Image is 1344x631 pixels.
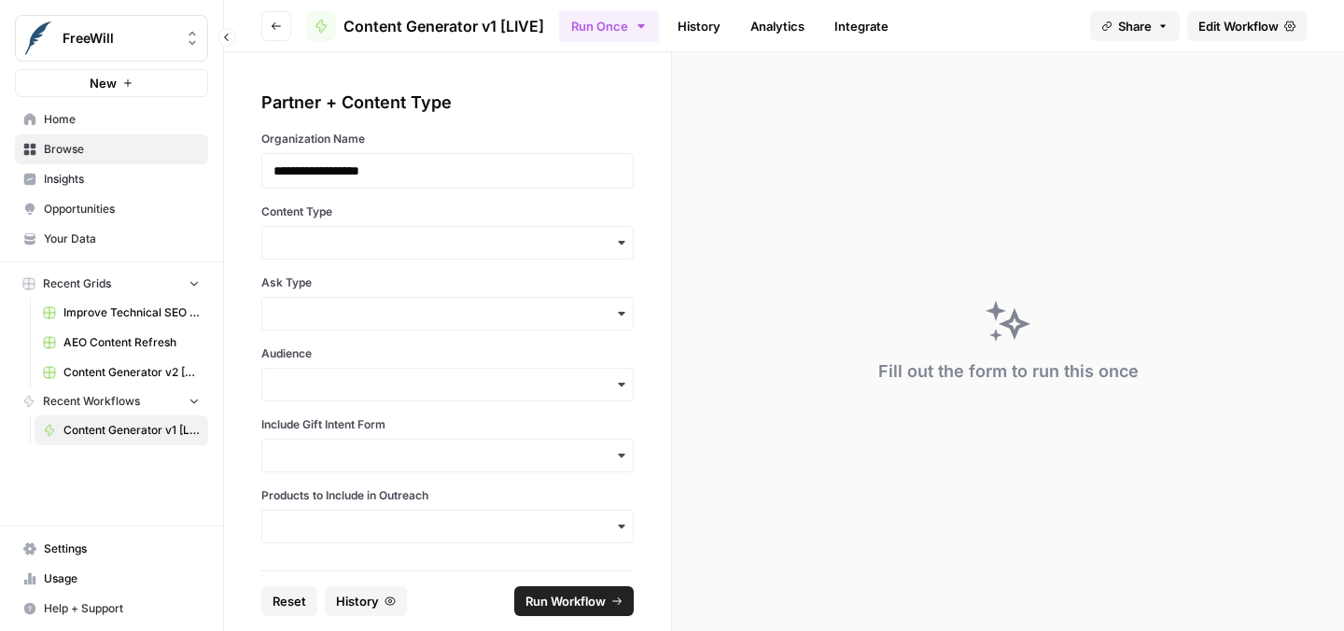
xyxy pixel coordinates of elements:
[44,111,200,128] span: Home
[1118,17,1152,35] span: Share
[15,387,208,415] button: Recent Workflows
[90,74,117,92] span: New
[343,15,544,37] span: Content Generator v1 [LIVE]
[35,358,208,387] a: Content Generator v2 [DRAFT] Test
[1187,11,1307,41] a: Edit Workflow
[15,69,208,97] button: New
[15,164,208,194] a: Insights
[44,540,200,557] span: Settings
[15,194,208,224] a: Opportunities
[21,21,55,55] img: FreeWill Logo
[43,275,111,292] span: Recent Grids
[63,29,175,48] span: FreeWill
[261,416,634,433] label: Include Gift Intent Form
[43,393,140,410] span: Recent Workflows
[325,586,407,616] button: History
[666,11,732,41] a: History
[739,11,816,41] a: Analytics
[823,11,900,41] a: Integrate
[15,270,208,298] button: Recent Grids
[44,231,200,247] span: Your Data
[44,141,200,158] span: Browse
[15,15,208,62] button: Workspace: FreeWill
[63,334,200,351] span: AEO Content Refresh
[261,586,317,616] button: Reset
[878,358,1139,385] div: Fill out the form to run this once
[35,415,208,445] a: Content Generator v1 [LIVE]
[336,592,379,610] span: History
[1198,17,1279,35] span: Edit Workflow
[15,134,208,164] a: Browse
[261,274,634,291] label: Ask Type
[261,131,634,147] label: Organization Name
[44,570,200,587] span: Usage
[261,566,634,592] div: Campaign Details
[35,298,208,328] a: Improve Technical SEO for Page
[63,364,200,381] span: Content Generator v2 [DRAFT] Test
[35,328,208,358] a: AEO Content Refresh
[15,105,208,134] a: Home
[15,594,208,624] button: Help + Support
[44,600,200,617] span: Help + Support
[559,10,659,42] button: Run Once
[15,224,208,254] a: Your Data
[15,564,208,594] a: Usage
[306,11,544,41] a: Content Generator v1 [LIVE]
[44,201,200,217] span: Opportunities
[261,345,634,362] label: Audience
[525,592,606,610] span: Run Workflow
[63,304,200,321] span: Improve Technical SEO for Page
[15,534,208,564] a: Settings
[261,487,634,504] label: Products to Include in Outreach
[514,586,634,616] button: Run Workflow
[261,90,634,116] div: Partner + Content Type
[1090,11,1180,41] button: Share
[273,592,306,610] span: Reset
[44,171,200,188] span: Insights
[63,422,200,439] span: Content Generator v1 [LIVE]
[261,203,634,220] label: Content Type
